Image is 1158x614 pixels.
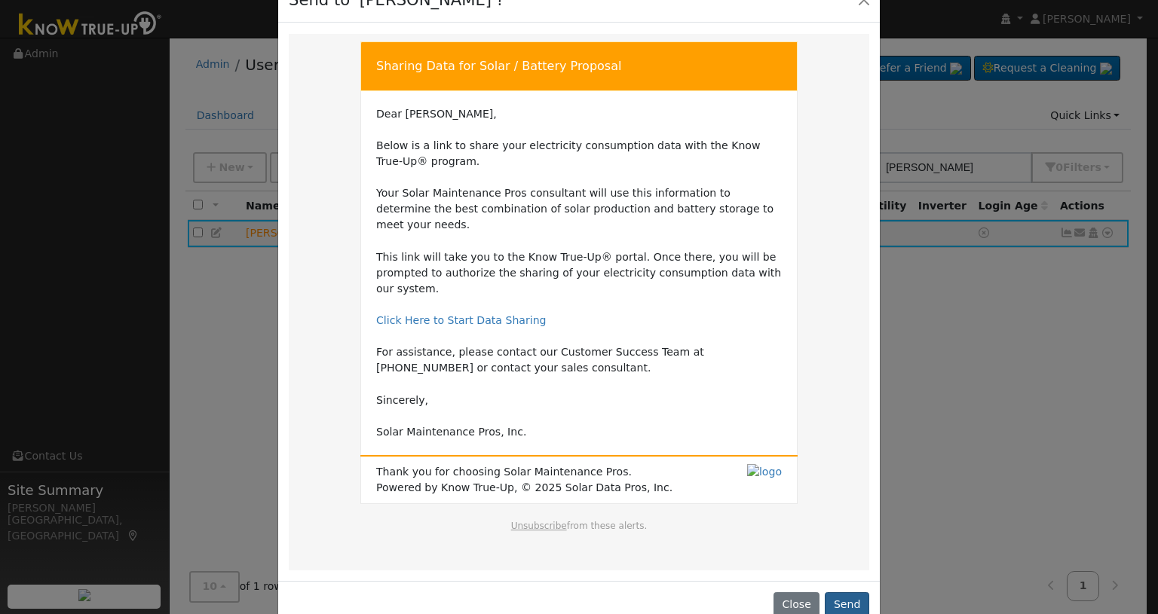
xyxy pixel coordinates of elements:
[376,464,672,496] span: Thank you for choosing Solar Maintenance Pros. Powered by Know True-Up, © 2025 Solar Data Pros, Inc.
[375,519,783,548] td: from these alerts.
[376,314,547,326] a: Click Here to Start Data Sharing
[747,464,782,480] img: logo
[376,106,782,440] td: Dear [PERSON_NAME], Below is a link to share your electricity consumption data with the Know True...
[361,41,798,90] td: Sharing Data for Solar / Battery Proposal
[511,521,567,531] a: Unsubscribe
